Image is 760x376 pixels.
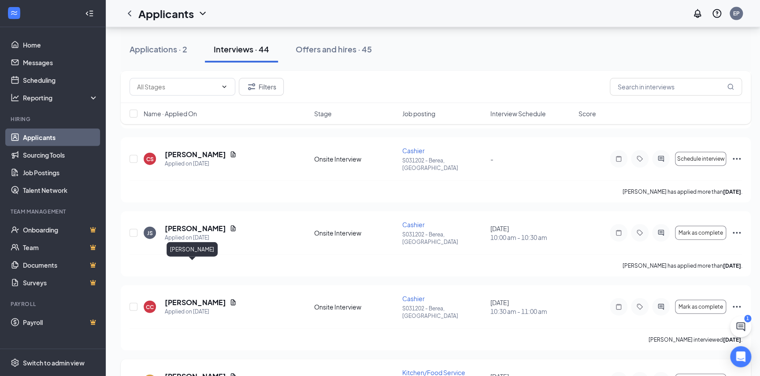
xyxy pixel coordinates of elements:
[402,305,485,320] p: S031202 - Berea, [GEOGRAPHIC_DATA]
[731,302,742,312] svg: Ellipses
[402,109,435,118] span: Job posting
[730,346,751,367] div: Open Intercom Messenger
[11,115,96,123] div: Hiring
[678,230,723,236] span: Mark as complete
[246,81,257,92] svg: Filter
[656,229,666,236] svg: ActiveChat
[11,358,19,367] svg: Settings
[165,224,226,233] h5: [PERSON_NAME]
[296,44,372,55] div: Offers and hires · 45
[165,298,226,307] h5: [PERSON_NAME]
[23,164,98,181] a: Job Postings
[678,304,723,310] span: Mark as complete
[147,229,153,237] div: JS
[23,36,98,54] a: Home
[85,9,94,18] svg: Collapse
[656,155,666,162] svg: ActiveChat
[490,109,546,118] span: Interview Schedule
[648,336,742,343] p: [PERSON_NAME] interviewed .
[230,151,237,158] svg: Document
[23,181,98,199] a: Talent Network
[731,154,742,164] svg: Ellipses
[634,155,645,162] svg: Tag
[723,188,741,195] b: [DATE]
[138,6,194,21] h1: Applicants
[314,155,397,163] div: Onsite Interview
[23,129,98,146] a: Applicants
[675,226,726,240] button: Mark as complete
[402,295,425,302] span: Cashier
[23,54,98,71] a: Messages
[146,155,154,163] div: CS
[613,155,624,162] svg: Note
[675,152,726,166] button: Schedule interview
[167,242,218,257] div: [PERSON_NAME]
[314,109,332,118] span: Stage
[622,188,742,195] p: [PERSON_NAME] has applied more than .
[610,78,742,96] input: Search in interviews
[23,313,98,331] a: PayrollCrown
[165,150,226,159] h5: [PERSON_NAME]
[490,224,573,242] div: [DATE]
[402,221,425,229] span: Cashier
[656,303,666,310] svg: ActiveChat
[214,44,269,55] div: Interviews · 44
[11,208,96,215] div: Team Management
[731,228,742,238] svg: Ellipses
[730,316,751,337] button: ChatActive
[402,231,485,246] p: S031202 - Berea, [GEOGRAPHIC_DATA]
[578,109,596,118] span: Score
[23,71,98,89] a: Scheduling
[197,8,208,19] svg: ChevronDown
[744,315,751,322] div: 1
[221,83,228,90] svg: ChevronDown
[230,299,237,306] svg: Document
[11,300,96,308] div: Payroll
[23,358,85,367] div: Switch to admin view
[146,303,154,311] div: CC
[490,307,573,316] span: 10:30 am - 11:00 am
[144,109,197,118] span: Name · Applied On
[23,93,99,102] div: Reporting
[727,83,734,90] svg: MagnifyingGlass
[23,256,98,274] a: DocumentsCrown
[634,303,645,310] svg: Tag
[634,229,645,236] svg: Tag
[622,262,742,269] p: [PERSON_NAME] has applied more than .
[677,156,724,162] span: Schedule interview
[10,9,19,18] svg: WorkstreamLogo
[230,225,237,232] svg: Document
[165,159,237,168] div: Applied on [DATE]
[137,82,217,92] input: All Stages
[675,300,726,314] button: Mark as complete
[11,93,19,102] svg: Analysis
[23,239,98,256] a: TeamCrown
[23,274,98,291] a: SurveysCrown
[712,8,722,19] svg: QuestionInfo
[165,233,237,242] div: Applied on [DATE]
[735,321,746,332] svg: ChatActive
[130,44,187,55] div: Applications · 2
[490,233,573,242] span: 10:00 am - 10:30 am
[402,157,485,172] p: S031202 - Berea, [GEOGRAPHIC_DATA]
[402,147,425,155] span: Cashier
[490,155,493,163] span: -
[314,302,397,311] div: Onsite Interview
[692,8,703,19] svg: Notifications
[613,303,624,310] svg: Note
[23,221,98,239] a: OnboardingCrown
[23,146,98,164] a: Sourcing Tools
[124,8,135,19] svg: ChevronLeft
[723,336,741,343] b: [DATE]
[723,262,741,269] b: [DATE]
[490,298,573,316] div: [DATE]
[613,229,624,236] svg: Note
[239,78,284,96] button: Filter Filters
[165,307,237,316] div: Applied on [DATE]
[314,229,397,237] div: Onsite Interview
[733,10,740,17] div: EP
